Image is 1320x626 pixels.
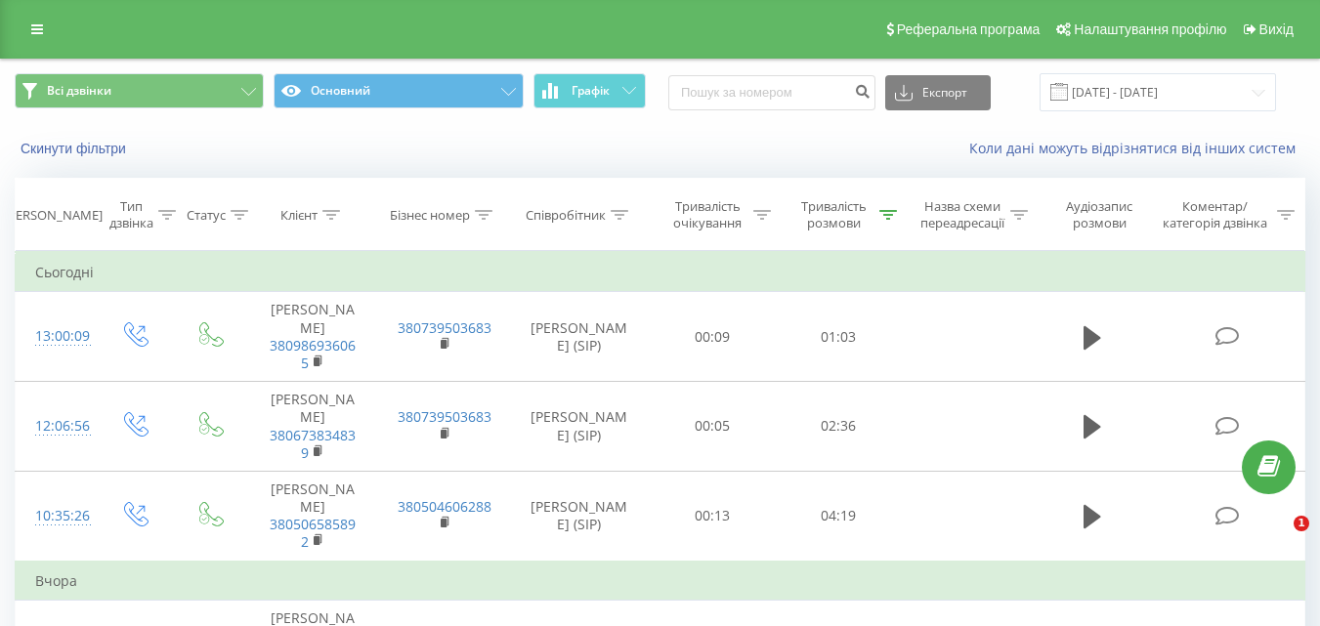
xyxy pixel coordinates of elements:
a: 380506585892 [270,515,356,551]
div: Тривалість розмови [793,198,874,231]
div: Статус [187,207,226,224]
iframe: Intercom live chat [1254,516,1300,563]
a: 380739503683 [398,407,491,426]
td: Вчора [16,562,1305,601]
td: 00:09 [650,292,776,382]
span: Графік [572,84,610,98]
span: Вихід [1259,21,1294,37]
td: 01:03 [776,292,902,382]
a: Коли дані можуть відрізнятися вiд інших систем [969,139,1305,157]
td: 00:05 [650,382,776,472]
a: 380504606288 [398,497,491,516]
button: Всі дзвінки [15,73,264,108]
div: Клієнт [280,207,318,224]
div: [PERSON_NAME] [4,207,103,224]
span: Всі дзвінки [47,83,111,99]
button: Скинути фільтри [15,140,136,157]
td: Сьогодні [16,253,1305,292]
td: [PERSON_NAME] [247,382,378,472]
div: 13:00:09 [35,317,76,355]
button: Графік [533,73,646,108]
div: Коментар/категорія дзвінка [1158,198,1272,231]
div: Тип дзвінка [109,198,153,231]
div: Тривалість очікування [667,198,748,231]
div: Аудіозапис розмови [1050,198,1149,231]
td: 02:36 [776,382,902,472]
button: Експорт [885,75,991,110]
td: 04:19 [776,471,902,561]
a: 380986936065 [270,336,356,372]
div: Співробітник [526,207,606,224]
td: [PERSON_NAME] [247,292,378,382]
td: [PERSON_NAME] (SIP) [509,382,650,472]
td: [PERSON_NAME] (SIP) [509,471,650,561]
input: Пошук за номером [668,75,875,110]
td: [PERSON_NAME] [247,471,378,561]
span: Реферальна програма [897,21,1041,37]
span: Налаштування профілю [1074,21,1226,37]
a: 380673834839 [270,426,356,462]
a: 380739503683 [398,318,491,337]
div: 12:06:56 [35,407,76,445]
div: Назва схеми переадресації [919,198,1005,231]
td: 00:13 [650,471,776,561]
div: Бізнес номер [390,207,470,224]
td: [PERSON_NAME] (SIP) [509,292,650,382]
span: 1 [1294,516,1309,531]
div: 10:35:26 [35,497,76,535]
button: Основний [274,73,523,108]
